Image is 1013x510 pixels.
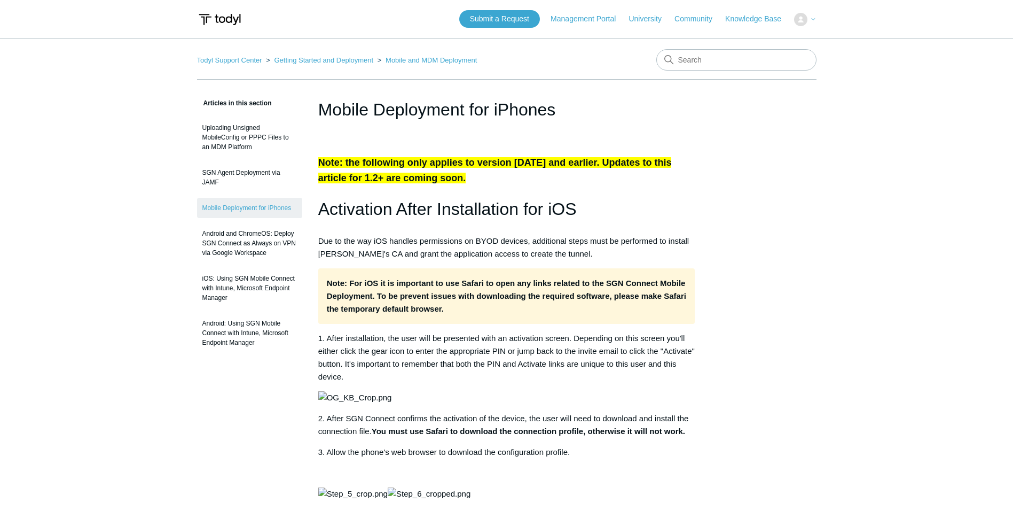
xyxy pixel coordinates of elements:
[327,279,686,313] strong: For iOS it is important to use Safari to open any links related to the SGN Connect Mobile Deploym...
[318,157,672,183] span: Note: the following only applies to version [DATE] and earlier. Updates to this article for 1.2+ ...
[318,334,695,381] span: 1. After installation, the user will be presented with an activation screen. Depending on this sc...
[629,13,672,25] a: University
[197,268,302,308] a: iOS: Using SGN Mobile Connect with Intune, Microsoft Endpoint Manager
[197,56,262,64] a: Todyl Support Center
[274,56,373,64] a: Getting Started and Deployment
[197,198,302,218] a: Mobile Deployment for iPhones
[388,488,470,500] img: Step_6_cropped.png
[551,13,626,25] a: Management Portal
[375,56,477,64] li: Mobile and MDM Deployment
[197,223,302,263] a: Android and ChromeOS: Deploy SGN Connect as Always on VPN via Google Workspace
[372,427,685,436] strong: You must use Safari to download the connection profile, otherwise it will not work.
[318,391,392,404] img: OG_KB_Crop.png
[318,97,695,122] h1: Mobile Deployment for iPhones
[674,13,723,25] a: Community
[459,10,540,28] a: Submit a Request
[386,56,477,64] a: Mobile and MDM Deployment
[318,199,577,219] span: Activation After Installation for iOS
[197,56,264,64] li: Todyl Support Center
[197,163,302,192] a: SGN Agent Deployment via JAMF
[197,99,272,107] span: Articles in this section
[318,414,689,436] span: 2. After SGN Connect confirms the activation of the device, the user will need to download and in...
[327,279,347,288] strong: Note:
[318,236,689,258] span: Due to the way iOS handles permissions on BYOD devices, additional steps must be performed to ins...
[264,56,375,64] li: Getting Started and Deployment
[656,49,816,71] input: Search
[197,118,302,157] a: Uploading Unsigned MobileConfig or PPPC Files to an MDM Platform
[318,447,570,457] span: 3. Allow the phone's web browser to download the configuration profile.
[318,488,388,500] img: Step_5_crop.png
[725,13,792,25] a: Knowledge Base
[197,313,302,353] a: Android: Using SGN Mobile Connect with Intune, Microsoft Endpoint Manager
[197,10,242,29] img: Todyl Support Center Help Center home page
